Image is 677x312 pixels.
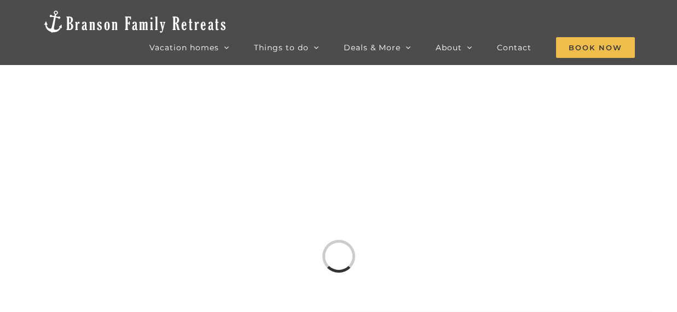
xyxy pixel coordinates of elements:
[436,44,462,51] span: About
[556,37,635,58] span: Book Now
[149,44,219,51] span: Vacation homes
[436,37,472,58] a: About
[254,37,319,58] a: Things to do
[149,37,635,58] nav: Main Menu
[254,44,309,51] span: Things to do
[42,9,228,34] img: Branson Family Retreats Logo
[556,37,635,58] a: Book Now
[344,44,401,51] span: Deals & More
[344,37,411,58] a: Deals & More
[497,37,531,58] a: Contact
[322,240,355,273] div: Loading...
[497,44,531,51] span: Contact
[149,37,229,58] a: Vacation homes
